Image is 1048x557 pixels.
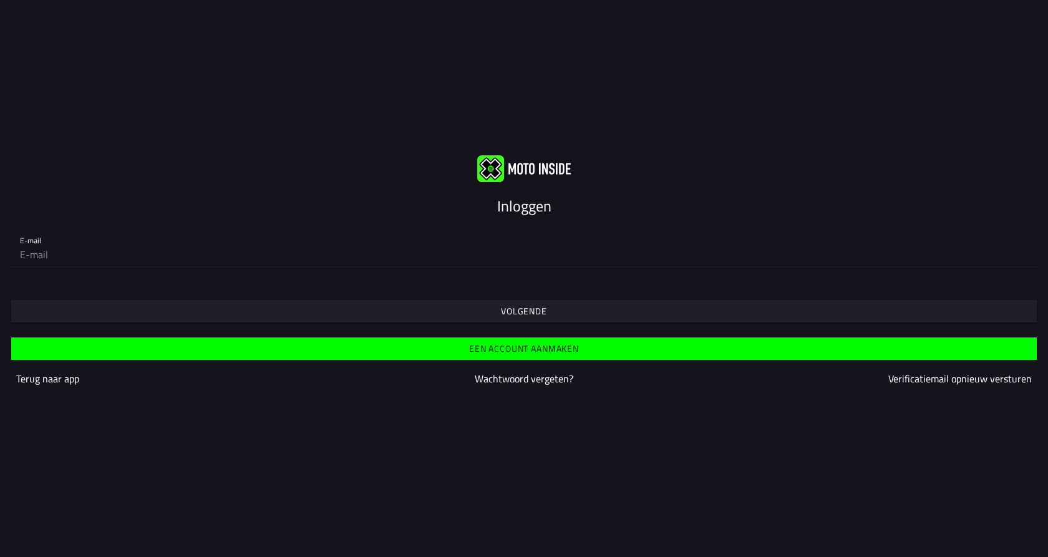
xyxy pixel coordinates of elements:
ion-button: Een account aanmaken [11,337,1037,360]
ion-text: Inloggen [497,195,551,217]
input: E-mail [20,242,1028,267]
a: Verificatiemail opnieuw versturen [888,371,1032,386]
ion-text: Volgende [501,307,547,316]
a: Terug naar app [16,371,79,386]
a: Wachtwoord vergeten? [475,371,573,386]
